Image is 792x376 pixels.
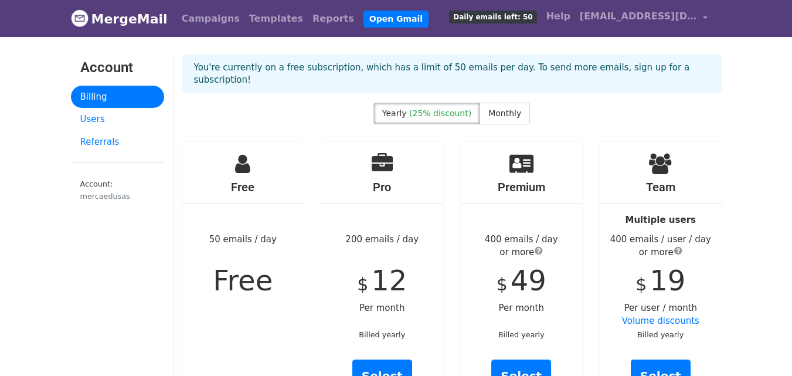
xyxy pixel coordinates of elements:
[357,274,368,294] span: $
[371,264,407,297] span: 12
[71,86,164,109] a: Billing
[542,5,575,28] a: Help
[409,109,471,118] span: (25% discount)
[71,6,168,31] a: MergeMail
[600,180,722,194] h4: Team
[71,9,89,27] img: MergeMail logo
[194,62,710,86] p: You're currently on a free subscription, which has a limit of 50 emails per day. To send more ema...
[80,179,155,202] small: Account:
[80,191,155,202] div: mercaedusas
[498,330,545,339] small: Billed yearly
[575,5,712,32] a: [EMAIL_ADDRESS][DOMAIN_NAME]
[359,330,405,339] small: Billed yearly
[600,233,722,259] div: 400 emails / user / day or more
[461,180,583,194] h4: Premium
[177,7,244,31] a: Campaigns
[580,9,697,23] span: [EMAIL_ADDRESS][DOMAIN_NAME]
[635,274,647,294] span: $
[244,7,308,31] a: Templates
[71,131,164,154] a: Referrals
[363,11,429,28] a: Open Gmail
[511,264,546,297] span: 49
[497,274,508,294] span: $
[650,264,685,297] span: 19
[461,233,583,259] div: 400 emails / day or more
[308,7,359,31] a: Reports
[488,109,521,118] span: Monthly
[321,180,443,194] h4: Pro
[626,215,696,225] strong: Multiple users
[382,109,407,118] span: Yearly
[182,180,304,194] h4: Free
[71,108,164,131] a: Users
[637,330,684,339] small: Billed yearly
[80,59,155,76] h3: Account
[449,11,536,23] span: Daily emails left: 50
[622,316,699,326] a: Volume discounts
[213,264,273,297] span: Free
[444,5,541,28] a: Daily emails left: 50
